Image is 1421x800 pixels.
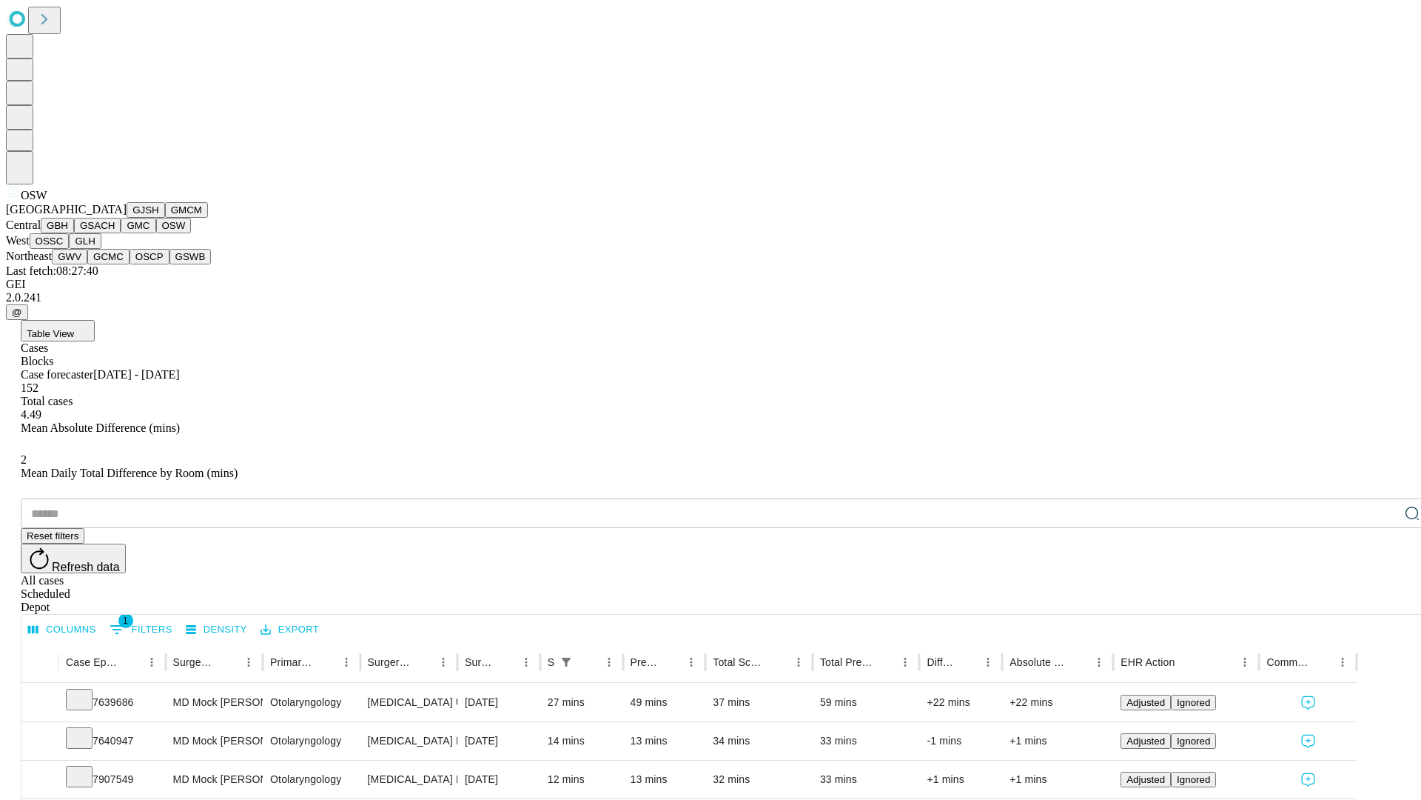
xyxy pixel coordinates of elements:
span: Total cases [21,395,73,407]
span: @ [12,307,22,318]
button: Expand [29,729,51,755]
button: Ignored [1171,695,1216,710]
button: Sort [412,652,433,673]
button: Show filters [106,618,176,641]
button: GLH [69,233,101,249]
div: 7640947 [66,722,158,760]
button: Menu [1332,652,1353,673]
button: OSW [156,218,192,233]
div: [DATE] [465,722,533,760]
div: Surgery Name [368,656,411,668]
span: Northeast [6,250,52,262]
div: 33 mins [820,761,913,799]
button: Menu [978,652,998,673]
button: Show filters [556,652,577,673]
div: Comments [1266,656,1309,668]
button: GBH [41,218,74,233]
button: Menu [788,652,809,673]
button: Export [257,619,323,641]
button: GJSH [127,202,165,218]
span: Case forecaster [21,368,93,381]
div: [DATE] [465,761,533,799]
button: Sort [660,652,681,673]
button: GCMC [87,249,130,264]
div: Case Epic Id [66,656,119,668]
button: Menu [433,652,454,673]
div: 13 mins [631,722,699,760]
div: [MEDICAL_DATA] INSERTION TUBE [MEDICAL_DATA] [368,722,450,760]
span: Table View [27,328,74,339]
span: Last fetch: 08:27:40 [6,264,98,277]
div: [DATE] [465,684,533,721]
div: +1 mins [927,761,995,799]
div: Otolaryngology [270,761,352,799]
div: 59 mins [820,684,913,721]
button: Menu [895,652,916,673]
button: Sort [767,652,788,673]
button: GWV [52,249,87,264]
div: Scheduled In Room Duration [548,656,554,668]
button: OSSC [30,233,70,249]
div: +22 mins [927,684,995,721]
span: Refresh data [52,561,120,573]
span: 2 [21,453,27,466]
button: Menu [238,652,259,673]
button: Expand [29,767,51,793]
button: Menu [1234,652,1255,673]
div: 49 mins [631,684,699,721]
div: MD Mock [PERSON_NAME] [173,722,255,760]
button: Refresh data [21,544,126,573]
button: Menu [1089,652,1109,673]
div: Primary Service [270,656,313,668]
div: Difference [927,656,955,668]
div: 7639686 [66,684,158,721]
div: 37 mins [713,684,805,721]
div: 2.0.241 [6,291,1415,304]
button: Sort [495,652,516,673]
span: Adjusted [1126,736,1165,747]
button: Expand [29,690,51,716]
div: EHR Action [1121,656,1175,668]
button: Menu [681,652,702,673]
button: Ignored [1171,772,1216,787]
div: -1 mins [927,722,995,760]
button: GSWB [169,249,212,264]
button: Sort [218,652,238,673]
span: 1 [118,613,133,628]
div: 13 mins [631,761,699,799]
span: West [6,234,30,247]
div: Predicted In Room Duration [631,656,659,668]
button: OSCP [130,249,169,264]
div: 34 mins [713,722,805,760]
button: Adjusted [1121,772,1171,787]
button: Density [182,619,251,641]
div: +22 mins [1010,684,1106,721]
div: Total Scheduled Duration [713,656,766,668]
div: Absolute Difference [1010,656,1066,668]
button: Adjusted [1121,733,1171,749]
div: Otolaryngology [270,722,352,760]
button: GMC [121,218,155,233]
span: Mean Daily Total Difference by Room (mins) [21,467,238,479]
div: MD Mock [PERSON_NAME] [173,761,255,799]
span: Ignored [1177,774,1210,785]
button: Sort [874,652,895,673]
button: GMCM [165,202,208,218]
span: Ignored [1177,736,1210,747]
div: 33 mins [820,722,913,760]
span: OSW [21,189,47,201]
div: GEI [6,278,1415,291]
button: Sort [1311,652,1332,673]
button: Sort [957,652,978,673]
button: Menu [336,652,357,673]
span: Reset filters [27,530,78,541]
div: +1 mins [1010,722,1106,760]
span: [GEOGRAPHIC_DATA] [6,203,127,216]
button: Menu [141,652,162,673]
button: Sort [1176,652,1197,673]
div: Surgeon Name [173,656,216,668]
button: @ [6,304,28,320]
button: Sort [578,652,599,673]
button: Table View [21,320,95,341]
button: Sort [121,652,141,673]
